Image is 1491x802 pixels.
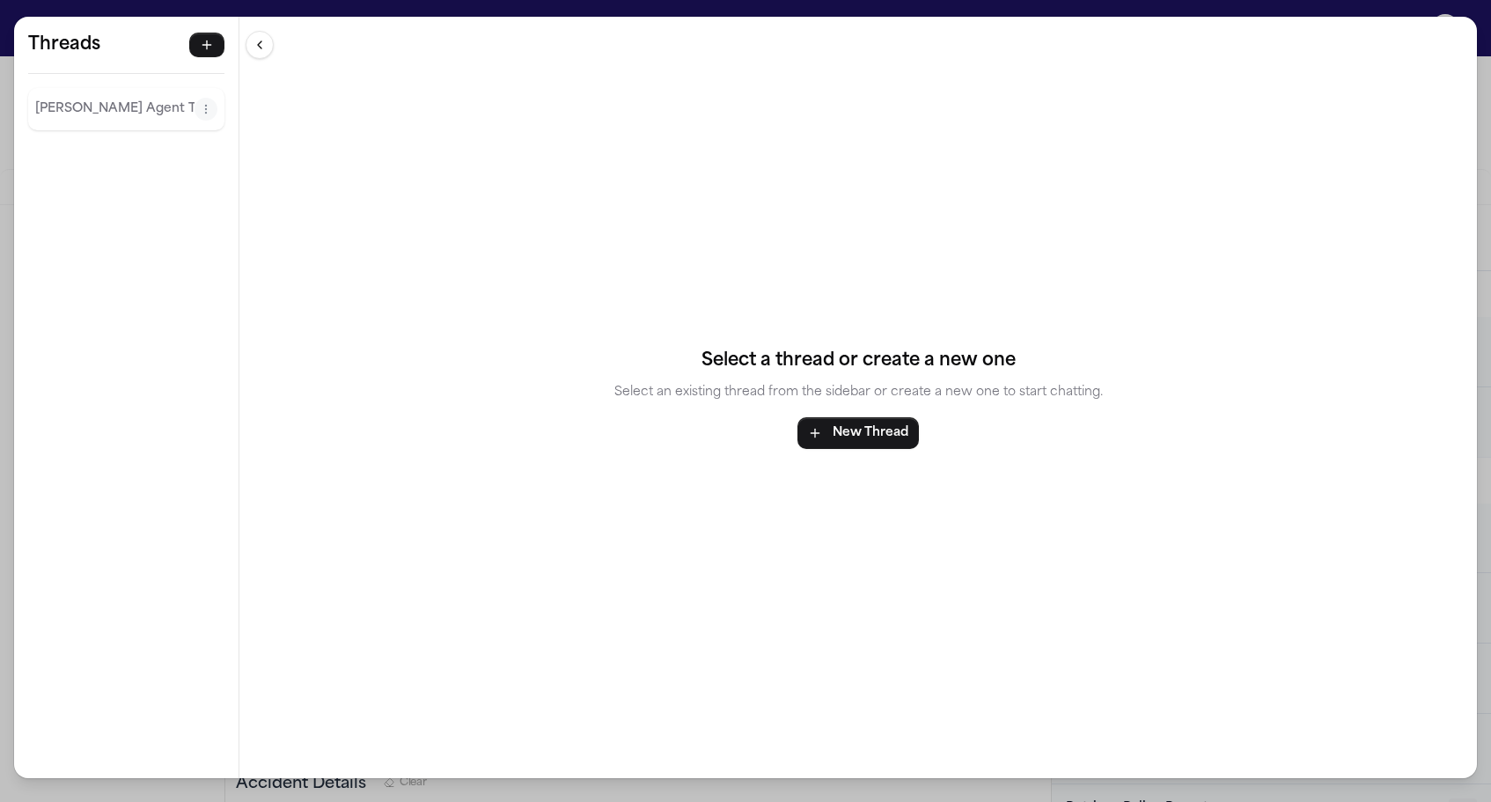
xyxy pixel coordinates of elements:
h4: Select a thread or create a new one [614,347,1103,375]
p: Select an existing thread from the sidebar or create a new one to start chatting. [614,382,1103,403]
button: Select thread: Finch Agent Thread [35,95,195,123]
h5: Threads [28,31,100,59]
p: [PERSON_NAME] Agent Thread [35,99,195,120]
button: New Thread [797,417,919,449]
button: Thread actions [195,98,217,121]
